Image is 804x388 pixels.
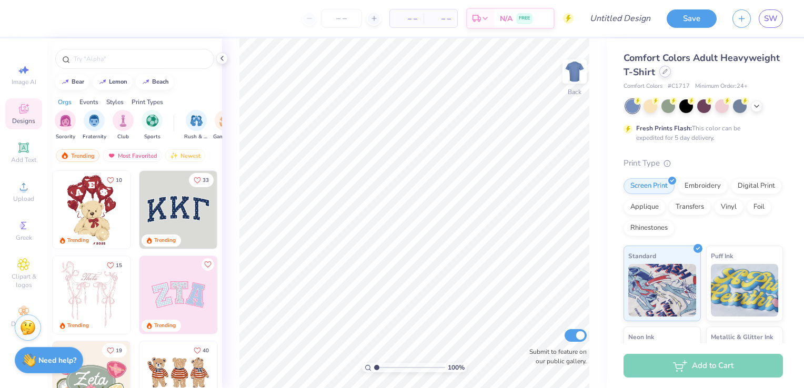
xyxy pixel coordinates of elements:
[711,331,773,342] span: Metallic & Glitter Ink
[667,9,717,28] button: Save
[106,97,124,107] div: Styles
[628,331,654,342] span: Neon Ink
[130,256,208,334] img: d12a98c7-f0f7-4345-bf3a-b9f1b718b86e
[53,171,130,249] img: 587403a7-0594-4a7f-b2bd-0ca67a3ff8dd
[203,348,209,353] span: 40
[72,79,84,85] div: bear
[217,256,295,334] img: 5ee11766-d822-42f5-ad4e-763472bf8dcf
[73,54,207,64] input: Try "Alpha"
[519,15,530,22] span: FREE
[55,110,76,141] div: filter for Sorority
[636,124,766,142] div: This color can be expedited for 5 day delivery.
[189,343,214,358] button: Like
[38,355,76,365] strong: Need help?
[136,74,174,90] button: beach
[113,110,134,141] button: filter button
[56,149,99,162] div: Trending
[113,110,134,141] div: filter for Club
[139,171,217,249] img: 3b9aba4f-e317-4aa7-a679-c95a879539bd
[5,272,42,289] span: Clipart & logos
[581,8,659,29] input: Untitled Design
[711,264,779,316] img: Puff Ink
[144,133,160,141] span: Sports
[116,178,122,183] span: 10
[102,173,127,187] button: Like
[203,178,209,183] span: 33
[16,233,32,242] span: Greek
[83,110,106,141] button: filter button
[759,9,783,28] a: SW
[636,124,692,132] strong: Fresh Prints Flash:
[731,178,782,194] div: Digital Print
[58,97,72,107] div: Orgs
[154,237,176,244] div: Trending
[711,250,733,261] span: Puff Ink
[213,133,237,141] span: Game Day
[117,133,129,141] span: Club
[55,110,76,141] button: filter button
[430,13,451,24] span: – –
[102,343,127,358] button: Like
[213,110,237,141] button: filter button
[61,79,69,85] img: trend_line.gif
[668,82,690,91] span: # C1717
[102,258,127,272] button: Like
[628,264,696,316] img: Standard
[139,256,217,334] img: 9980f5e8-e6a1-4b4a-8839-2b0e9349023c
[11,156,36,164] span: Add Text
[190,115,203,127] img: Rush & Bid Image
[56,133,75,141] span: Sorority
[624,220,675,236] div: Rhinestones
[695,82,748,91] span: Minimum Order: 24 +
[67,322,89,330] div: Trending
[130,171,208,249] img: e74243e0-e378-47aa-a400-bc6bcb25063a
[98,79,107,85] img: trend_line.gif
[624,178,675,194] div: Screen Print
[116,263,122,268] span: 15
[184,133,208,141] span: Rush & Bid
[184,110,208,141] button: filter button
[624,82,662,91] span: Comfort Colors
[568,87,581,97] div: Back
[184,110,208,141] div: filter for Rush & Bid
[213,110,237,141] div: filter for Game Day
[142,110,163,141] div: filter for Sports
[83,133,106,141] span: Fraternity
[55,74,89,90] button: bear
[624,52,780,78] span: Comfort Colors Adult Heavyweight T-Shirt
[12,78,36,86] span: Image AI
[217,171,295,249] img: edfb13fc-0e43-44eb-bea2-bf7fc0dd67f9
[146,115,158,127] img: Sports Image
[61,152,69,159] img: trending.gif
[117,115,129,127] img: Club Image
[11,320,36,328] span: Decorate
[714,199,743,215] div: Vinyl
[67,237,89,244] div: Trending
[747,199,771,215] div: Foil
[53,256,130,334] img: 83dda5b0-2158-48ca-832c-f6b4ef4c4536
[109,79,127,85] div: lemon
[448,363,465,372] span: 100 %
[678,178,728,194] div: Embroidery
[321,9,362,28] input: – –
[764,13,778,25] span: SW
[142,79,150,85] img: trend_line.gif
[396,13,417,24] span: – –
[624,199,666,215] div: Applique
[165,149,205,162] div: Newest
[219,115,232,127] img: Game Day Image
[13,195,34,203] span: Upload
[628,250,656,261] span: Standard
[202,258,214,271] button: Like
[170,152,178,159] img: Newest.gif
[189,173,214,187] button: Like
[103,149,162,162] div: Most Favorited
[93,74,132,90] button: lemon
[154,322,176,330] div: Trending
[59,115,72,127] img: Sorority Image
[500,13,512,24] span: N/A
[564,61,585,82] img: Back
[88,115,100,127] img: Fraternity Image
[524,347,587,366] label: Submit to feature on our public gallery.
[624,157,783,169] div: Print Type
